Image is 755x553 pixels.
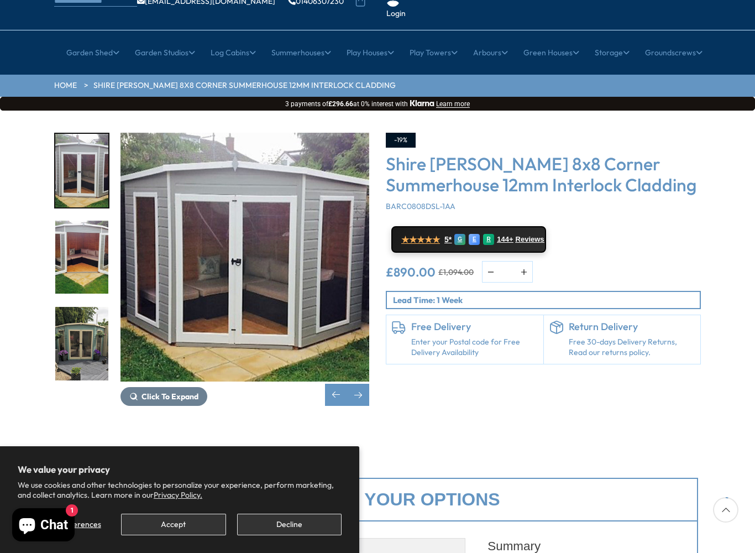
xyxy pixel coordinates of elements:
[454,234,465,245] div: G
[54,306,109,382] div: 9 / 14
[121,514,226,535] button: Accept
[438,268,474,276] del: £1,094.00
[401,234,440,245] span: ★★★★★
[135,39,195,66] a: Garden Studios
[55,221,108,294] img: Barclay8x8_7_e4691fca-02e3-41be-9818-3df14110f5c6_200x200.jpg
[569,337,695,358] p: Free 30-days Delivery Returns, Read our returns policy.
[347,39,394,66] a: Play Houses
[410,39,458,66] a: Play Towers
[391,226,546,253] a: ★★★★★ 5* G E R 144+ Reviews
[54,133,109,208] div: 7 / 14
[154,490,202,500] a: Privacy Policy.
[411,321,538,333] h6: Free Delivery
[569,321,695,333] h6: Return Delivery
[57,478,698,521] div: Customise your options
[141,392,198,401] span: Click To Expand
[473,39,508,66] a: Arbours
[386,133,416,148] div: -19%
[386,8,406,19] a: Login
[483,234,494,245] div: R
[595,39,630,66] a: Storage
[120,133,369,406] div: 7 / 14
[523,39,579,66] a: Green Houses
[271,39,331,66] a: Summerhouses
[18,464,342,475] h2: We value your privacy
[211,39,256,66] a: Log Cabins
[93,80,396,91] a: Shire [PERSON_NAME] 8x8 Corner Summerhouse 12mm Interlock Cladding
[9,508,78,544] inbox-online-store-chat: Shopify online store chat
[411,337,538,358] a: Enter your Postal code for Free Delivery Availability
[325,384,347,406] div: Previous slide
[55,307,108,380] img: Barclay8x8_8_1bf0e6e8-d32c-461b-80e7-722ea58caaaa_200x200.jpg
[120,387,207,406] button: Click To Expand
[237,514,342,535] button: Decline
[54,80,77,91] a: HOME
[18,480,342,500] p: We use cookies and other technologies to personalize your experience, perform marketing, and coll...
[54,220,109,295] div: 8 / 14
[497,235,513,244] span: 144+
[469,234,480,245] div: E
[386,201,455,211] span: BARC0808DSL-1AA
[386,266,436,278] ins: £890.00
[120,133,369,382] img: Shire Barclay 8x8 Corner Summerhouse 12mm Interlock Cladding - Best Shed
[66,39,119,66] a: Garden Shed
[55,134,108,207] img: Barclay8x8_6_c3de21c7-c75a-4c74-b738-67f3f6befb24_200x200.jpg
[645,39,702,66] a: Groundscrews
[516,235,544,244] span: Reviews
[347,384,369,406] div: Next slide
[393,294,700,306] p: Lead Time: 1 Week
[386,153,701,196] h3: Shire [PERSON_NAME] 8x8 Corner Summerhouse 12mm Interlock Cladding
